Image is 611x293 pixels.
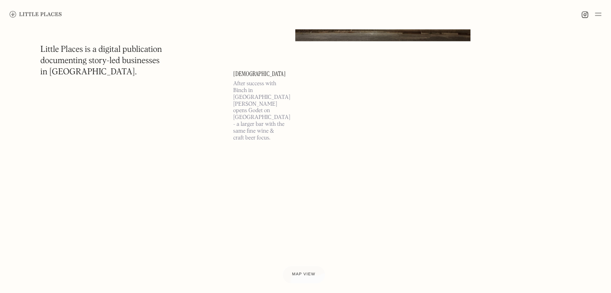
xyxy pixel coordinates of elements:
a: [DEMOGRAPHIC_DATA] [233,71,286,77]
h1: Little Places is a digital publication documenting story-led businesses in [GEOGRAPHIC_DATA]. [41,44,162,78]
span: Map view [292,272,315,277]
a: Map view [282,266,325,283]
p: After success with Binch in [GEOGRAPHIC_DATA][PERSON_NAME] opens Godet on [GEOGRAPHIC_DATA] - a l... [233,80,286,141]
